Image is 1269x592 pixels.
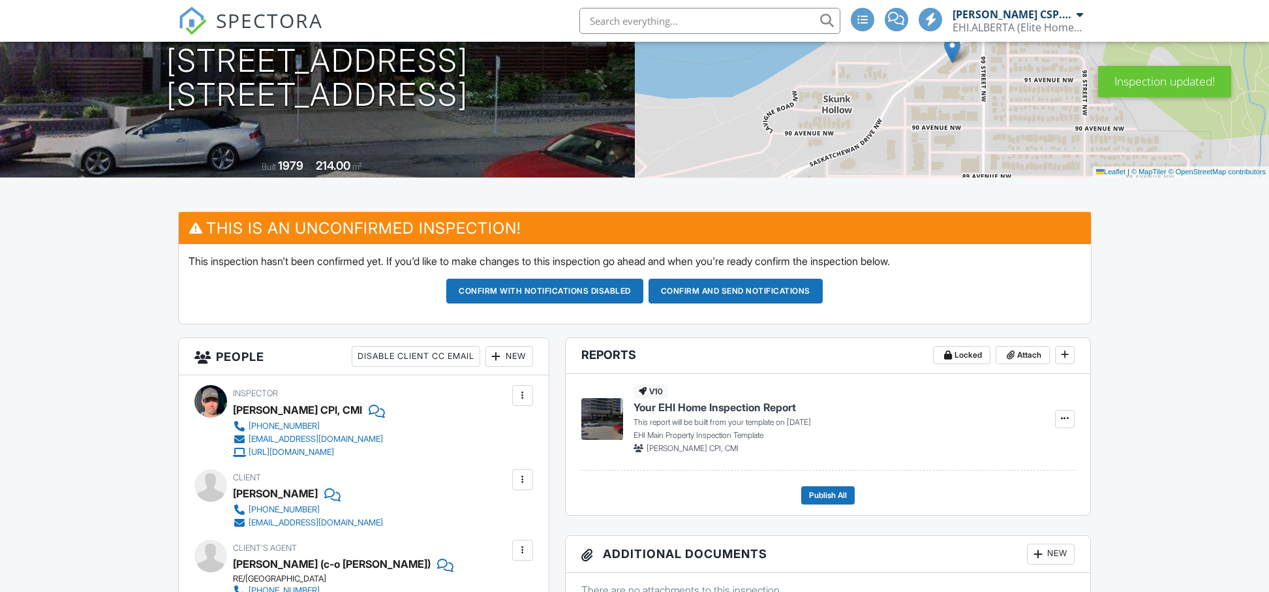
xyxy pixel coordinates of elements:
button: Confirm and send notifications [649,279,823,304]
div: [PERSON_NAME] CPI, CMI [233,400,362,420]
div: Inspection updated! [1098,66,1231,97]
div: [URL][DOMAIN_NAME] [249,447,334,458]
span: SPECTORA [216,7,323,34]
div: RE/[GEOGRAPHIC_DATA] [233,574,453,584]
a: [EMAIL_ADDRESS][DOMAIN_NAME] [233,516,383,529]
div: [PERSON_NAME] CSP. CMI [953,8,1073,21]
img: Marker [944,37,960,63]
span: m² [352,162,362,172]
h3: This is an Unconfirmed Inspection! [179,212,1091,244]
div: EHI.ALBERTA (Elite Home Inspections) [953,21,1083,34]
span: | [1127,168,1129,176]
div: Disable Client CC Email [352,346,480,367]
a: © MapTiler [1131,168,1167,176]
button: Confirm with notifications disabled [446,279,643,304]
div: [EMAIL_ADDRESS][DOMAIN_NAME] [249,518,383,528]
a: [URL][DOMAIN_NAME] [233,446,383,459]
a: © OpenStreetMap contributors [1169,168,1266,176]
a: [PERSON_NAME] (c-o [PERSON_NAME]) [233,554,431,574]
input: Search everything... [579,8,840,34]
span: Client [233,473,261,482]
div: New [1027,544,1075,565]
div: [PERSON_NAME] [233,484,318,503]
a: Leaflet [1096,168,1125,176]
span: Client's Agent [233,543,297,553]
a: [PHONE_NUMBER] [233,503,383,516]
div: [PHONE_NUMBER] [249,505,320,515]
span: Built [262,162,276,172]
div: 214.00 [316,159,350,172]
span: Inspector [233,388,278,398]
h3: People [179,338,549,375]
img: The Best Home Inspection Software - Spectora [178,7,207,35]
div: [PHONE_NUMBER] [249,421,320,431]
div: 1979 [278,159,303,172]
a: [EMAIL_ADDRESS][DOMAIN_NAME] [233,433,383,446]
p: This inspection hasn't been confirmed yet. If you'd like to make changes to this inspection go ah... [189,254,1081,268]
h3: Additional Documents [566,536,1091,573]
div: [EMAIL_ADDRESS][DOMAIN_NAME] [249,434,383,444]
h1: [STREET_ADDRESS] [STREET_ADDRESS] [166,44,468,113]
div: New [485,346,533,367]
a: SPECTORA [178,18,323,45]
a: [PHONE_NUMBER] [233,420,383,433]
